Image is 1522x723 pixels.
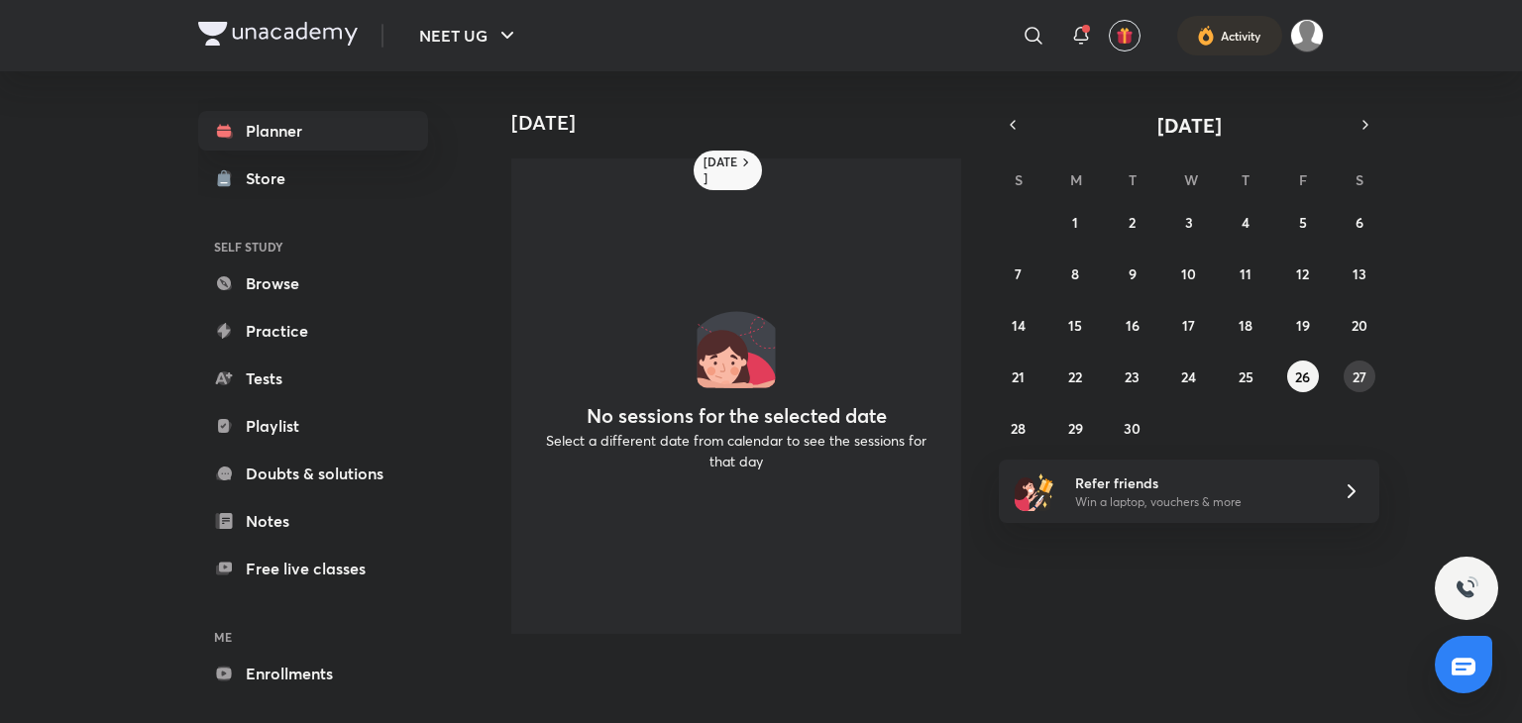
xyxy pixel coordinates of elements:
[198,311,428,351] a: Practice
[1344,309,1375,341] button: September 20, 2025
[1116,27,1134,45] img: avatar
[511,111,977,135] h4: [DATE]
[1290,19,1324,52] img: Anushka soni
[1117,412,1148,444] button: September 30, 2025
[198,406,428,446] a: Playlist
[1059,361,1091,392] button: September 22, 2025
[1011,419,1026,438] abbr: September 28, 2025
[1109,20,1141,52] button: avatar
[198,22,358,51] a: Company Logo
[1068,367,1082,386] abbr: September 22, 2025
[1117,258,1148,289] button: September 9, 2025
[1344,258,1375,289] button: September 13, 2025
[1059,309,1091,341] button: September 15, 2025
[1184,170,1198,189] abbr: Wednesday
[1173,309,1205,341] button: September 17, 2025
[1299,213,1307,232] abbr: September 5, 2025
[697,309,776,388] img: No events
[1287,258,1319,289] button: September 12, 2025
[1185,213,1193,232] abbr: September 3, 2025
[1173,361,1205,392] button: September 24, 2025
[1352,316,1367,335] abbr: September 20, 2025
[1239,367,1253,386] abbr: September 25, 2025
[198,359,428,398] a: Tests
[535,430,937,471] p: Select a different date from calendar to see the sessions for that day
[1068,419,1083,438] abbr: September 29, 2025
[1287,309,1319,341] button: September 19, 2025
[1126,316,1140,335] abbr: September 16, 2025
[1059,412,1091,444] button: September 29, 2025
[1124,419,1141,438] abbr: September 30, 2025
[198,454,428,493] a: Doubts & solutions
[704,155,738,186] h6: [DATE]
[1287,361,1319,392] button: September 26, 2025
[1230,206,1261,238] button: September 4, 2025
[1181,264,1196,283] abbr: September 10, 2025
[1003,309,1034,341] button: September 14, 2025
[198,22,358,46] img: Company Logo
[198,501,428,541] a: Notes
[1075,493,1319,511] p: Win a laptop, vouchers & more
[1117,309,1148,341] button: September 16, 2025
[1344,361,1375,392] button: September 27, 2025
[198,230,428,263] h6: SELF STUDY
[198,654,428,693] a: Enrollments
[1296,316,1310,335] abbr: September 19, 2025
[1059,258,1091,289] button: September 8, 2025
[1012,367,1025,386] abbr: September 21, 2025
[1230,361,1261,392] button: September 25, 2025
[1173,258,1205,289] button: September 10, 2025
[1117,361,1148,392] button: September 23, 2025
[1125,367,1140,386] abbr: September 23, 2025
[198,111,428,151] a: Planner
[1015,170,1023,189] abbr: Sunday
[1071,264,1079,283] abbr: September 8, 2025
[1242,170,1250,189] abbr: Thursday
[1003,361,1034,392] button: September 21, 2025
[1075,472,1319,493] h6: Refer friends
[1003,412,1034,444] button: September 28, 2025
[1242,213,1250,232] abbr: September 4, 2025
[1299,170,1307,189] abbr: Friday
[1012,316,1026,335] abbr: September 14, 2025
[1068,316,1082,335] abbr: September 15, 2025
[198,263,428,303] a: Browse
[1356,170,1363,189] abbr: Saturday
[1015,471,1054,511] img: referral
[1157,112,1222,139] span: [DATE]
[1455,576,1478,600] img: ttu
[587,404,887,428] h4: No sessions for the selected date
[1287,206,1319,238] button: September 5, 2025
[1353,367,1366,386] abbr: September 27, 2025
[198,549,428,588] a: Free live classes
[1072,213,1078,232] abbr: September 1, 2025
[1353,264,1366,283] abbr: September 13, 2025
[1173,206,1205,238] button: September 3, 2025
[1230,309,1261,341] button: September 18, 2025
[1239,316,1252,335] abbr: September 18, 2025
[1181,367,1196,386] abbr: September 24, 2025
[1117,206,1148,238] button: September 2, 2025
[1129,264,1137,283] abbr: September 9, 2025
[1230,258,1261,289] button: September 11, 2025
[1015,264,1022,283] abbr: September 7, 2025
[1059,206,1091,238] button: September 1, 2025
[198,158,428,198] a: Store
[1240,264,1251,283] abbr: September 11, 2025
[1295,367,1310,386] abbr: September 26, 2025
[1070,170,1082,189] abbr: Monday
[1344,206,1375,238] button: September 6, 2025
[1197,24,1215,48] img: activity
[1027,111,1352,139] button: [DATE]
[246,166,297,190] div: Store
[407,16,531,55] button: NEET UG
[1182,316,1195,335] abbr: September 17, 2025
[1003,258,1034,289] button: September 7, 2025
[198,620,428,654] h6: ME
[1356,213,1363,232] abbr: September 6, 2025
[1129,170,1137,189] abbr: Tuesday
[1296,264,1309,283] abbr: September 12, 2025
[1129,213,1136,232] abbr: September 2, 2025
